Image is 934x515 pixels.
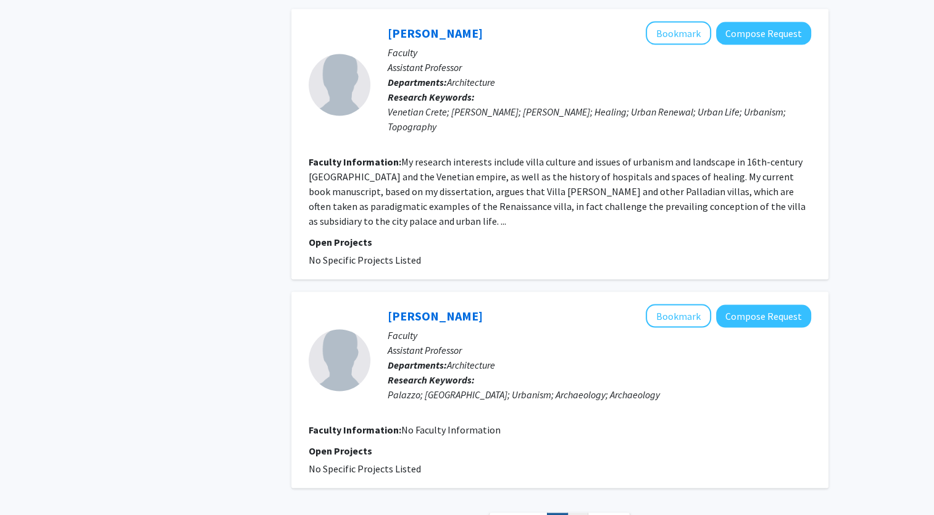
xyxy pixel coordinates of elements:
[388,59,811,74] p: Assistant Professor
[388,75,447,88] b: Departments:
[388,387,811,401] div: Palazzo; [GEOGRAPHIC_DATA]; Urbanism; Archaeology; Archaeology
[388,342,811,357] p: Assistant Professor
[388,308,483,323] a: [PERSON_NAME]
[447,75,495,88] span: Architecture
[309,423,401,435] b: Faculty Information:
[388,327,811,342] p: Faculty
[401,423,501,435] span: No Faculty Information
[309,155,806,227] fg-read-more: My research interests include villa culture and issues of urbanism and landscape in 16th-century ...
[716,304,811,327] button: Compose Request to Andrew Manson
[309,462,421,474] span: No Specific Projects Listed
[309,253,421,266] span: No Specific Projects Listed
[447,358,495,371] span: Architecture
[309,443,811,458] p: Open Projects
[388,104,811,133] div: Venetian Crete; [PERSON_NAME]; [PERSON_NAME]; Healing; Urban Renewal; Urban Life; Urbanism; Topog...
[309,155,401,167] b: Faculty Information:
[309,234,811,249] p: Open Projects
[388,90,475,103] b: Research Keywords:
[388,373,475,385] b: Research Keywords:
[9,459,52,506] iframe: Chat
[388,44,811,59] p: Faculty
[716,22,811,44] button: Compose Request to Johanna Heinrichs
[388,25,483,40] a: [PERSON_NAME]
[646,21,711,44] button: Add Johanna Heinrichs to Bookmarks
[388,358,447,371] b: Departments:
[646,304,711,327] button: Add Andrew Manson to Bookmarks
